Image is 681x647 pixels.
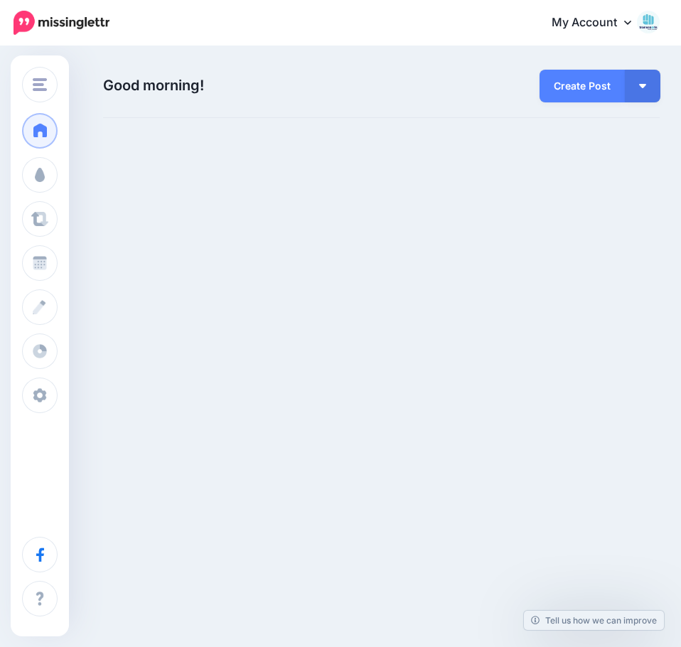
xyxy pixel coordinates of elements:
a: Tell us how we can improve [524,611,664,630]
img: arrow-down-white.png [639,84,646,88]
a: Create Post [540,70,625,102]
span: Good morning! [103,77,204,94]
img: menu.png [33,78,47,91]
a: My Account [537,6,660,41]
img: Missinglettr [14,11,109,35]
